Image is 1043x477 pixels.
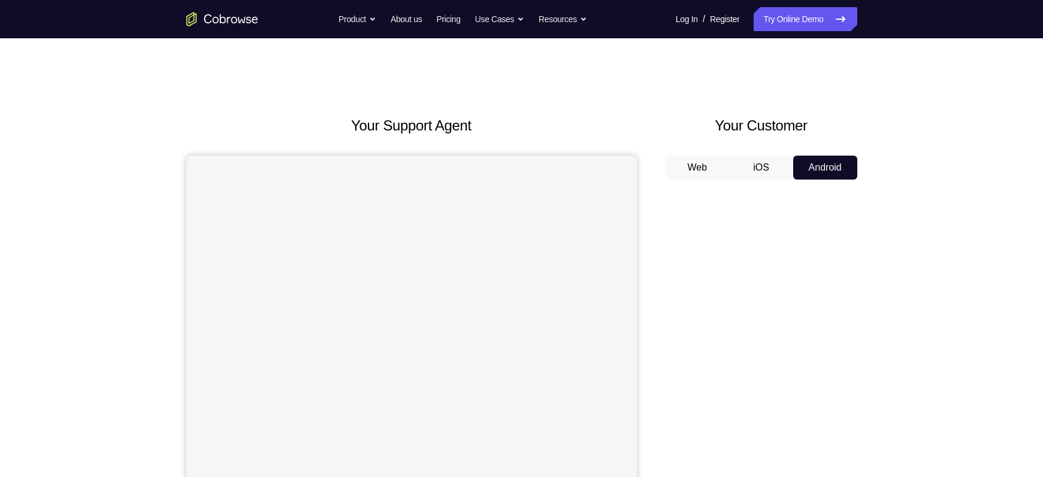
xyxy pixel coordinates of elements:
[793,156,857,180] button: Android
[186,115,637,136] h2: Your Support Agent
[710,7,739,31] a: Register
[729,156,793,180] button: iOS
[436,7,460,31] a: Pricing
[676,7,698,31] a: Log In
[666,156,730,180] button: Web
[703,12,705,26] span: /
[391,7,422,31] a: About us
[338,7,376,31] button: Product
[475,7,524,31] button: Use Cases
[539,7,587,31] button: Resources
[754,7,857,31] a: Try Online Demo
[666,115,857,136] h2: Your Customer
[186,12,258,26] a: Go to the home page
